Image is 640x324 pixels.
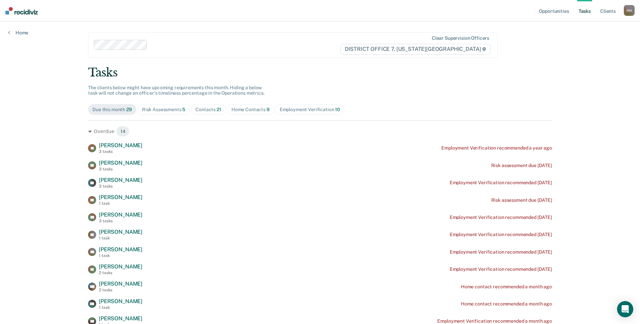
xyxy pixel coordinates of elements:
img: Recidiviz [5,7,38,14]
div: Employment Verification recommended [DATE] [450,266,552,272]
div: 2 tasks [99,288,142,292]
span: [PERSON_NAME] [99,194,142,200]
span: 10 [335,107,340,112]
div: Contacts [195,107,221,112]
span: [PERSON_NAME] [99,160,142,166]
div: Home Contacts [231,107,270,112]
div: Overdue 14 [88,126,552,137]
div: Employment Verification recommended [DATE] [450,215,552,220]
span: 14 [116,126,130,137]
div: Home contact recommended a month ago [461,301,552,307]
div: Employment Verification recommended a year ago [441,145,552,151]
div: Home contact recommended a month ago [461,284,552,290]
a: Home [8,30,28,36]
div: 1 task [99,253,142,258]
div: H H [624,5,635,16]
span: [PERSON_NAME] [99,212,142,218]
div: Clear supervision officers [432,35,489,41]
span: [PERSON_NAME] [99,281,142,287]
div: Risk assessment due [DATE] [491,163,552,168]
div: Due this month [92,107,132,112]
span: [PERSON_NAME] [99,298,142,304]
div: Risk Assessments [142,107,186,112]
div: Employment Verification recommended [DATE] [450,232,552,237]
div: 1 task [99,305,142,310]
div: 2 tasks [99,270,142,275]
div: Employment Verification recommended [DATE] [450,180,552,186]
div: 3 tasks [99,167,142,171]
div: Tasks [88,66,552,79]
div: 3 tasks [99,149,142,154]
span: 9 [267,107,270,112]
button: HH [624,5,635,16]
span: [PERSON_NAME] [99,142,142,149]
span: 5 [182,107,185,112]
span: DISTRICT OFFICE 7, [US_STATE][GEOGRAPHIC_DATA] [340,44,491,55]
span: [PERSON_NAME] [99,263,142,270]
span: 21 [217,107,221,112]
div: Open Intercom Messenger [617,301,633,317]
div: Employment Verification [280,107,340,112]
div: 1 task [99,236,142,240]
span: 29 [126,107,132,112]
div: Employment Verification recommended [DATE] [450,249,552,255]
div: 1 task [99,201,142,206]
div: Employment Verification recommended a month ago [437,318,552,324]
span: [PERSON_NAME] [99,177,142,183]
span: [PERSON_NAME] [99,229,142,235]
div: Risk assessment due [DATE] [491,197,552,203]
span: [PERSON_NAME] [99,315,142,322]
span: [PERSON_NAME] [99,246,142,253]
div: 3 tasks [99,184,142,189]
div: 3 tasks [99,219,142,223]
span: The clients below might have upcoming requirements this month. Hiding a below task will not chang... [88,85,265,96]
